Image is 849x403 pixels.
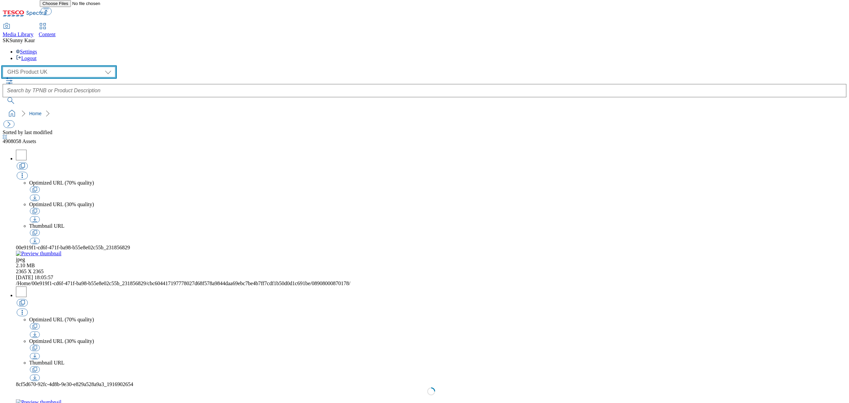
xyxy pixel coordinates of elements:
[9,38,35,43] span: Sunny Kaur
[3,138,36,144] span: Assets
[16,251,61,257] img: Preview thumbnail
[3,32,33,37] span: Media Library
[3,24,33,38] a: Media Library
[29,223,64,229] span: Thumbnail URL
[16,245,130,250] span: 00e919f1-cd6f-471f-ba98-b55e8e02c55b_231856829
[7,108,17,119] a: home
[29,180,94,186] span: Optimized URL (70% quality)
[3,138,22,144] span: 4908058
[16,269,44,274] span: Resolution
[16,257,25,262] span: Type
[3,84,846,97] input: Search by TPNB or Product Description
[39,32,56,37] span: Content
[29,338,94,344] span: Optimized URL (30% quality)
[29,201,94,207] span: Optimized URL (30% quality)
[16,55,36,61] a: Logout
[16,275,846,281] div: Last Modified
[16,263,35,268] span: Size
[29,360,64,365] span: Thumbnail URL
[29,317,94,322] span: Optimized URL (70% quality)
[16,251,846,257] a: Preview thumbnail
[39,24,56,38] a: Content
[16,281,846,286] div: /00e919f1-cd6f-471f-ba98-b55e8e02c55b_231856829/cbc604417197778027d68f578a9844daa69ebc7be4b7ff7cd...
[16,49,37,54] a: Settings
[3,129,52,135] span: Sorted by last modified
[3,107,846,120] nav: breadcrumb
[3,38,9,43] span: SK
[16,381,133,387] span: 8cf5d670-92fc-4d8b-9e30-e829a528a9a3_1916902654
[29,111,41,116] a: Home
